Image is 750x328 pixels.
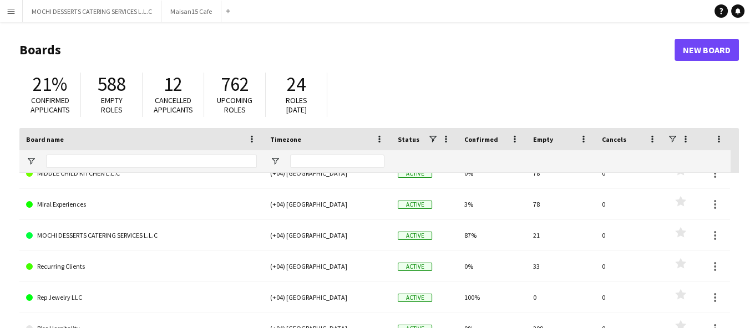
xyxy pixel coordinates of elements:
[595,158,664,188] div: 0
[26,158,257,189] a: MIDDLE CHILD KITCHEN L.L.C
[263,220,391,250] div: (+04) [GEOGRAPHIC_DATA]
[595,251,664,281] div: 0
[595,189,664,219] div: 0
[19,42,675,58] h1: Boards
[23,1,161,22] button: MOCHI DESSERTS CATERING SERVICES L.L.C
[464,135,498,143] span: Confirmed
[263,282,391,312] div: (+04) [GEOGRAPHIC_DATA]
[290,155,384,168] input: Timezone Filter Input
[526,220,595,250] div: 21
[26,135,64,143] span: Board name
[458,282,526,312] div: 100%
[458,158,526,188] div: 0%
[526,158,595,188] div: 78
[31,95,70,115] span: Confirmed applicants
[263,251,391,281] div: (+04) [GEOGRAPHIC_DATA]
[526,282,595,312] div: 0
[161,1,221,22] button: Maisan15 Cafe
[398,170,432,178] span: Active
[398,263,432,271] span: Active
[286,95,307,115] span: Roles [DATE]
[26,189,257,220] a: Miral Experiences
[26,156,36,166] button: Open Filter Menu
[98,72,126,96] span: 588
[154,95,193,115] span: Cancelled applicants
[595,282,664,312] div: 0
[46,155,257,168] input: Board name Filter Input
[26,220,257,251] a: MOCHI DESSERTS CATERING SERVICES L.L.C
[398,232,432,240] span: Active
[101,95,123,115] span: Empty roles
[164,72,183,96] span: 12
[595,220,664,250] div: 0
[675,39,739,61] a: New Board
[26,282,257,313] a: Rep Jewelry LLC
[526,251,595,281] div: 33
[263,158,391,188] div: (+04) [GEOGRAPHIC_DATA]
[33,72,67,96] span: 21%
[270,156,280,166] button: Open Filter Menu
[602,135,626,143] span: Cancels
[458,251,526,281] div: 0%
[270,135,301,143] span: Timezone
[217,95,252,115] span: Upcoming roles
[263,189,391,219] div: (+04) [GEOGRAPHIC_DATA]
[526,189,595,219] div: 78
[287,72,306,96] span: 24
[26,251,257,282] a: Recurring Clients
[458,220,526,250] div: 87%
[398,201,432,209] span: Active
[533,135,553,143] span: Empty
[458,189,526,219] div: 3%
[221,72,249,96] span: 762
[398,135,419,143] span: Status
[398,294,432,302] span: Active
